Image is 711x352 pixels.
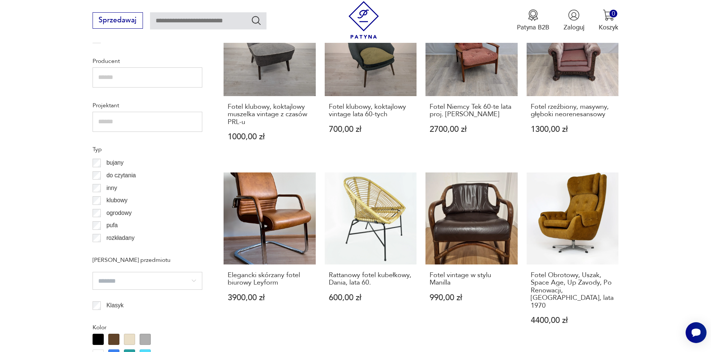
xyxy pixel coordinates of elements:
[93,323,202,332] p: Kolor
[93,18,143,24] a: Sprzedawaj
[425,172,518,342] a: Fotel vintage w stylu ManillaFotel vintage w stylu Manilla990,00 zł
[251,15,262,26] button: Szukaj
[329,126,413,133] p: 700,00 zł
[224,172,316,342] a: Elegancki skórzany fotel biurowy LeyformElegancki skórzany fotel biurowy Leyform3900,00 zł
[603,9,614,21] img: Ikona koszyka
[93,255,202,265] p: [PERSON_NAME] przedmiotu
[93,56,202,66] p: Producent
[329,103,413,118] h3: Fotel klubowy, koktajlowy vintage lata 60-tych
[228,133,312,141] p: 1000,00 zł
[228,272,312,287] h3: Elegancki skórzany fotel biurowy Leyform
[106,158,124,168] p: bujany
[329,294,413,302] p: 600,00 zł
[93,145,202,154] p: Typ
[106,171,136,180] p: do czytania
[531,126,615,133] p: 1300,00 zł
[430,294,514,302] p: 990,00 zł
[527,172,619,342] a: Fotel Obrotowy, Uszak, Space Age, Up Zavody, Po Renowacji, Czechy, lata 1970Fotel Obrotowy, Uszak...
[430,272,514,287] h3: Fotel vintage w stylu Manilla
[517,23,549,32] p: Patyna B2B
[106,233,134,243] p: rozkładany
[345,1,383,39] img: Patyna - sklep z meblami i dekoracjami vintage
[106,221,118,230] p: pufa
[531,317,615,324] p: 4400,00 zł
[106,196,127,205] p: klubowy
[106,301,124,310] p: Klasyk
[564,23,584,32] p: Zaloguj
[686,322,707,343] iframe: Smartsupp widget button
[93,12,143,29] button: Sprzedawaj
[325,4,417,158] a: Fotel klubowy, koktajlowy vintage lata 60-tychFotel klubowy, koktajlowy vintage lata 60-tych700,0...
[609,10,617,18] div: 0
[517,9,549,32] button: Patyna B2B
[599,9,618,32] button: 0Koszyk
[325,172,417,342] a: Rattanowy fotel kubełkowy, Dania, lata 60.Rattanowy fotel kubełkowy, Dania, lata 60.600,00 zł
[224,4,316,158] a: Fotel klubowy, koktajlowy muszelka vintage z czasów PRL-uFotel klubowy, koktajlowy muszelka vinta...
[517,9,549,32] a: Ikona medaluPatyna B2B
[531,103,615,118] h3: Fotel rzeźbiony, masywny, głęboki neorenesansowy
[93,101,202,110] p: Projektant
[329,272,413,287] h3: Rattanowy fotel kubełkowy, Dania, lata 60.
[228,103,312,126] h3: Fotel klubowy, koktajlowy muszelka vintage z czasów PRL-u
[527,4,619,158] a: Fotel rzeźbiony, masywny, głęboki neorenesansowyFotel rzeźbiony, masywny, głęboki neorenesansowy1...
[106,208,132,218] p: ogrodowy
[430,126,514,133] p: 2700,00 zł
[531,272,615,310] h3: Fotel Obrotowy, Uszak, Space Age, Up Zavody, Po Renowacji, [GEOGRAPHIC_DATA], lata 1970
[228,294,312,302] p: 3900,00 zł
[564,9,584,32] button: Zaloguj
[430,103,514,118] h3: Fotel Niemcy Tek 60-te lata proj. [PERSON_NAME]
[568,9,580,21] img: Ikonka użytkownika
[425,4,518,158] a: Fotel Niemcy Tek 60-te lata proj. Eugen SchmidtFotel Niemcy Tek 60-te lata proj. [PERSON_NAME]270...
[527,9,539,21] img: Ikona medalu
[599,23,618,32] p: Koszyk
[106,183,117,193] p: inny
